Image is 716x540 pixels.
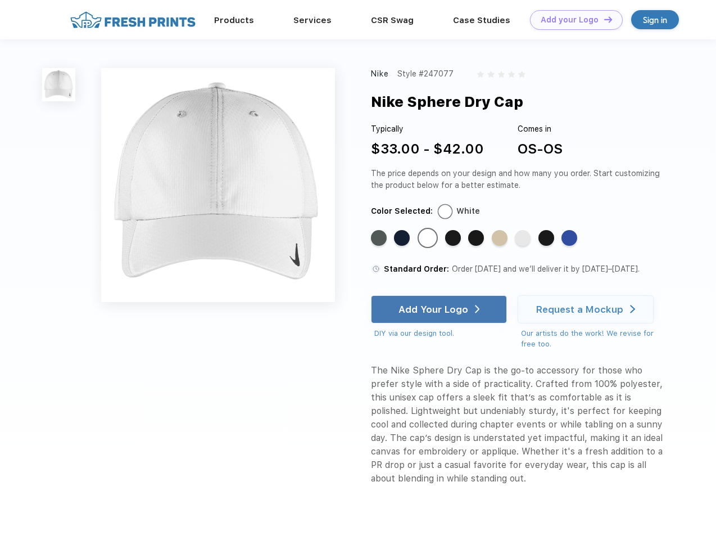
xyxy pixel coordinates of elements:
[101,68,335,302] img: func=resize&h=640
[521,328,664,350] div: Our artists do the work! We revise for free too.
[538,230,554,246] div: Black Gym Red
[371,139,484,159] div: $33.00 - $42.00
[371,168,664,191] div: The price depends on your design and how many you order. Start customizing the product below for ...
[475,305,480,313] img: white arrow
[371,123,484,135] div: Typically
[214,15,254,25] a: Products
[394,230,410,246] div: Navy
[42,68,75,101] img: func=resize&h=100
[498,71,505,78] img: gray_star.svg
[518,139,563,159] div: OS-OS
[492,230,507,246] div: Birch
[536,304,623,315] div: Request a Mockup
[445,230,461,246] div: Black
[541,15,599,25] div: Add your Logo
[67,10,199,30] img: fo%20logo%202.webp
[452,264,640,273] span: Order [DATE] and we’ll deliver it by [DATE]–[DATE].
[631,10,679,29] a: Sign in
[487,71,494,78] img: gray_star.svg
[397,68,454,80] div: Style #247077
[515,230,531,246] div: White Black
[518,71,525,78] img: gray_star.svg
[508,71,515,78] img: gray_star.svg
[468,230,484,246] div: black white
[371,230,387,246] div: Anthracite
[384,264,449,273] span: Standard Order:
[604,16,612,22] img: DT
[561,230,577,246] div: Game Royal White
[477,71,484,78] img: gray_star.svg
[371,205,433,217] div: Color Selected:
[420,230,436,246] div: White
[398,304,468,315] div: Add Your Logo
[643,13,667,26] div: Sign in
[456,205,480,217] div: White
[371,264,381,274] img: standard order
[371,68,389,80] div: Nike
[371,91,523,112] div: Nike Sphere Dry Cap
[518,123,563,135] div: Comes in
[374,328,507,339] div: DIY via our design tool.
[371,364,664,485] div: The Nike Sphere Dry Cap is the go-to accessory for those who prefer style with a side of practica...
[630,305,635,313] img: white arrow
